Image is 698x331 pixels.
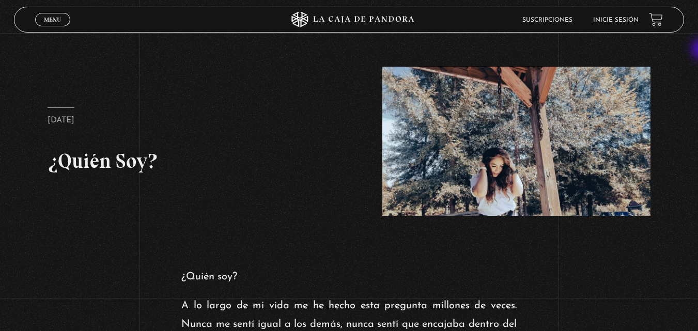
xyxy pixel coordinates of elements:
[40,25,65,33] span: Cerrar
[593,17,639,23] a: Inicie sesión
[649,12,663,26] a: View your shopping cart
[48,146,316,175] h2: ¿Quién Soy?
[44,17,61,23] span: Menu
[181,267,516,286] p: ¿Quién soy?
[522,17,572,23] a: Suscripciones
[48,107,74,128] p: [DATE]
